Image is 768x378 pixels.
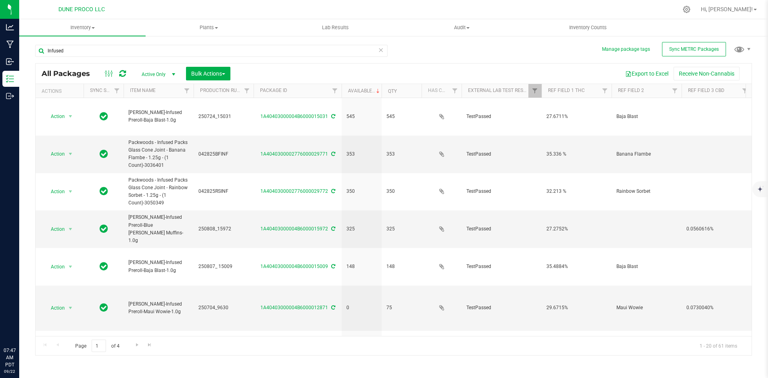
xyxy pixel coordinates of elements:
span: TestPassed [466,150,537,158]
span: Action [44,261,65,272]
span: 250808_15972 [198,225,249,233]
a: 1A40403000004B6000015009 [260,264,328,269]
span: Action [44,148,65,160]
inline-svg: Outbound [6,92,14,100]
span: Banana Flambe [616,150,677,158]
span: 545 [386,113,417,120]
a: Inventory [19,19,146,36]
span: 1 - 20 of 61 items [693,340,744,352]
a: Filter [668,84,682,98]
a: Filter [110,84,124,98]
a: 1A40403000004B6000015972 [260,226,328,232]
button: Bulk Actions [186,67,230,80]
span: 042825BFINF [198,150,249,158]
a: Filter [180,84,194,98]
span: 325 [346,225,377,233]
span: select [66,186,76,197]
span: 27.6711% [546,113,607,120]
a: Ref Field 3 CBD [688,88,724,93]
span: select [66,224,76,235]
span: Inventory Counts [558,24,618,31]
span: Rainbow Sorbet [616,188,677,195]
span: 250704_9630 [198,304,249,312]
span: select [66,148,76,160]
button: Sync METRC Packages [662,42,726,56]
span: All Packages [42,69,98,78]
span: 32.213 % [546,188,607,195]
span: 27.2752% [546,225,607,233]
span: Inventory [19,24,146,31]
a: 1A4040300002776000029772 [260,188,328,194]
span: Lab Results [311,24,360,31]
a: 1A4040300002776000029771 [260,151,328,157]
span: select [66,261,76,272]
span: Action [44,186,65,197]
p: 09/22 [4,368,16,374]
span: In Sync [100,302,108,313]
a: Filter [240,84,254,98]
span: [PERSON_NAME]-Infused Preroll-Maui Wowie-1.0g [128,300,189,316]
span: 148 [346,263,377,270]
span: [PERSON_NAME]-Infused Preroll-Baja Blast-1.0g [128,259,189,274]
a: 1A40403000004B6000012871 [260,305,328,310]
span: 0.0560616% [686,225,747,233]
span: 350 [386,188,417,195]
span: DUNE PROCO LLC [58,6,105,13]
a: Item Name [130,88,156,93]
span: Plants [146,24,272,31]
span: Packwoods - Infused Packs Glass Cone Joint - Banana Flambe - 1.25g - (1 Count)-3036401 [128,139,189,170]
a: Production Run [200,88,240,93]
span: Sync from Compliance System [330,114,335,119]
button: Manage package tags [602,46,650,53]
iframe: Resource center [8,314,32,338]
span: Bulk Actions [191,70,225,77]
span: Sync from Compliance System [330,151,335,157]
span: 350 [346,188,377,195]
span: TestPassed [466,188,537,195]
span: In Sync [100,261,108,272]
span: Sync from Compliance System [330,305,335,310]
input: Search Package ID, Item Name, SKU, Lot or Part Number... [35,45,388,57]
span: 325 [386,225,417,233]
a: Plants [146,19,272,36]
span: 148 [386,263,417,270]
span: Baja Blast [616,113,677,120]
button: Export to Excel [620,67,674,80]
button: Receive Non-Cannabis [674,67,740,80]
span: Sync from Compliance System [330,264,335,269]
span: Sync METRC Packages [669,46,719,52]
span: 545 [346,113,377,120]
a: Go to the next page [131,340,143,350]
a: Go to the last page [144,340,156,350]
span: 0.0730040% [686,304,747,312]
p: 07:47 AM PDT [4,347,16,368]
inline-svg: Inventory [6,75,14,83]
span: 353 [346,150,377,158]
span: TestPassed [466,113,537,120]
span: select [66,111,76,122]
span: select [66,302,76,314]
th: Has COA [422,84,462,98]
a: Sync Status [90,88,121,93]
div: Manage settings [682,6,692,13]
a: 1A40403000004B6000015031 [260,114,328,119]
span: 35.4884% [546,263,607,270]
span: 250724_15031 [198,113,249,120]
a: Qty [388,88,397,94]
a: Filter [598,84,612,98]
inline-svg: Manufacturing [6,40,14,48]
span: Action [44,302,65,314]
span: In Sync [100,111,108,122]
inline-svg: Inbound [6,58,14,66]
span: Page of 4 [68,340,126,352]
a: Ref Field 1 THC [548,88,585,93]
span: Baja Blast [616,263,677,270]
span: Maui Wowie [616,304,677,312]
span: Sync from Compliance System [330,226,335,232]
input: 1 [92,340,106,352]
span: Audit [399,24,524,31]
span: Action [44,111,65,122]
span: 042825RSINF [198,188,249,195]
a: Filter [738,84,752,98]
a: Filter [448,84,462,98]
